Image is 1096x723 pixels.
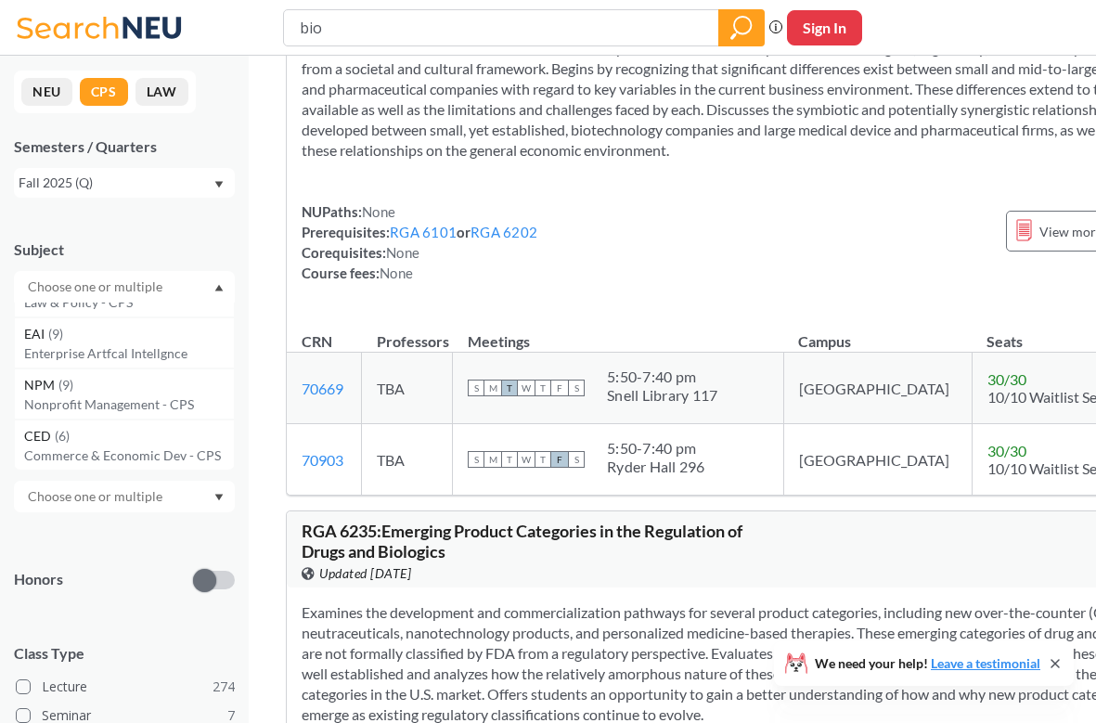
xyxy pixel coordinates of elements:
[783,313,972,353] th: Campus
[302,380,343,397] a: 70669
[730,15,753,41] svg: magnifying glass
[214,494,224,501] svg: Dropdown arrow
[390,224,457,240] a: RGA 6101
[783,353,972,424] td: [GEOGRAPHIC_DATA]
[214,181,224,188] svg: Dropdown arrow
[135,78,188,106] button: LAW
[471,224,537,240] a: RGA 6202
[24,395,234,414] p: Nonprofit Management - CPS
[302,451,343,469] a: 70903
[302,331,332,352] div: CRN
[213,677,235,697] span: 274
[453,313,784,353] th: Meetings
[55,428,70,444] span: ( 6 )
[48,326,63,342] span: ( 9 )
[484,380,501,396] span: M
[19,173,213,193] div: Fall 2025 (Q)
[362,203,395,220] span: None
[24,446,234,465] p: Commerce & Economic Dev - CPS
[535,451,551,468] span: T
[551,380,568,396] span: F
[718,9,765,46] div: magnifying glass
[80,78,128,106] button: CPS
[468,380,484,396] span: S
[362,424,453,496] td: TBA
[362,313,453,353] th: Professors
[14,271,235,303] div: Dropdown arrowRegulatory Affairs - CPSLDR(24)Leadership Studies - CPSITC(21)Information Tech - CP...
[484,451,501,468] span: M
[19,485,174,508] input: Choose one or multiple
[16,675,235,699] label: Lecture
[21,78,72,106] button: NEU
[19,276,174,298] input: Choose one or multiple
[568,380,585,396] span: S
[14,481,235,512] div: Dropdown arrow
[607,439,705,458] div: 5:50 - 7:40 pm
[607,368,717,386] div: 5:50 - 7:40 pm
[24,375,58,395] span: NPM
[14,643,235,664] span: Class Type
[787,10,862,45] button: Sign In
[987,370,1026,388] span: 30 / 30
[518,380,535,396] span: W
[302,521,742,562] span: RGA 6235 : Emerging Product Categories in the Regulation of Drugs and Biologics
[607,386,717,405] div: Snell Library 117
[24,324,48,344] span: EAI
[24,344,234,363] p: Enterprise Artfcal Intellgnce
[14,239,235,260] div: Subject
[931,655,1040,671] a: Leave a testimonial
[24,293,234,312] p: Law & Policy - CPS
[14,168,235,198] div: Fall 2025 (Q)Dropdown arrow
[319,563,411,584] span: Updated [DATE]
[568,451,585,468] span: S
[518,451,535,468] span: W
[380,265,413,281] span: None
[501,451,518,468] span: T
[24,426,55,446] span: CED
[214,284,224,291] svg: Dropdown arrow
[535,380,551,396] span: T
[58,377,73,393] span: ( 9 )
[14,569,63,590] p: Honors
[14,136,235,157] div: Semesters / Quarters
[298,12,705,44] input: Class, professor, course number, "phrase"
[815,657,1040,670] span: We need your help!
[783,424,972,496] td: [GEOGRAPHIC_DATA]
[501,380,518,396] span: T
[987,442,1026,459] span: 30 / 30
[468,451,484,468] span: S
[607,458,705,476] div: Ryder Hall 296
[551,451,568,468] span: F
[362,353,453,424] td: TBA
[386,244,419,261] span: None
[302,201,537,283] div: NUPaths: Prerequisites: or Corequisites: Course fees:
